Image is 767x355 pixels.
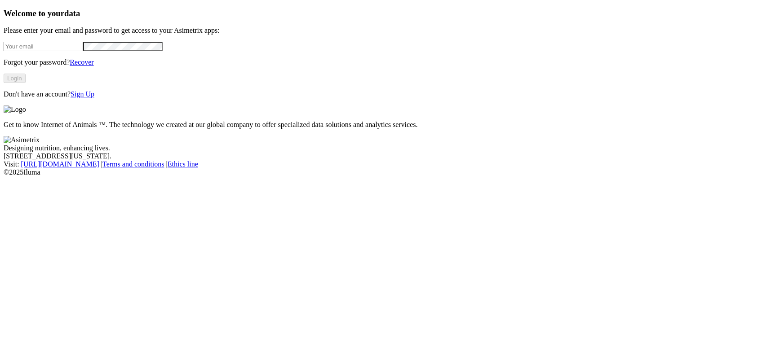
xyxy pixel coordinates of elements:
a: Ethics line [168,160,198,168]
button: Login [4,74,26,83]
img: Logo [4,105,26,114]
div: Designing nutrition, enhancing lives. [4,144,763,152]
div: Visit : | | [4,160,763,168]
div: [STREET_ADDRESS][US_STATE]. [4,152,763,160]
a: Sign Up [71,90,94,98]
a: Recover [70,58,93,66]
p: Get to know Internet of Animals ™. The technology we created at our global company to offer speci... [4,121,763,129]
p: Please enter your email and password to get access to your Asimetrix apps: [4,26,763,35]
div: © 2025 Iluma [4,168,763,176]
img: Asimetrix [4,136,40,144]
p: Don't have an account? [4,90,763,98]
a: Terms and conditions [102,160,164,168]
h3: Welcome to your [4,9,763,18]
input: Your email [4,42,83,51]
p: Forgot your password? [4,58,763,66]
a: [URL][DOMAIN_NAME] [21,160,99,168]
span: data [64,9,80,18]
